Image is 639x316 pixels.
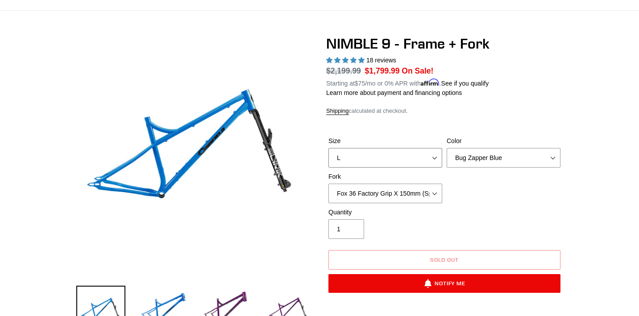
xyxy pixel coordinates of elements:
[447,136,560,146] label: Color
[328,208,442,217] label: Quantity
[366,57,396,64] span: 18 reviews
[430,256,459,263] span: Sold out
[402,65,433,77] span: On Sale!
[355,80,365,87] span: $75
[326,107,563,115] div: calculated at checkout.
[326,107,349,115] a: Shipping
[326,77,489,88] p: Starting at /mo or 0% APR with .
[421,78,440,86] span: Affirm
[328,172,442,181] label: Fork
[326,57,366,64] span: 4.89 stars
[326,35,563,52] h1: NIMBLE 9 - Frame + Fork
[365,66,400,75] span: $1,799.99
[328,250,560,270] button: Sold out
[328,274,560,293] button: Notify Me
[328,136,442,146] label: Size
[441,80,489,87] a: See if you qualify - Learn more about Affirm Financing (opens in modal)
[326,89,462,96] a: Learn more about payment and financing options
[326,66,361,75] s: $2,199.99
